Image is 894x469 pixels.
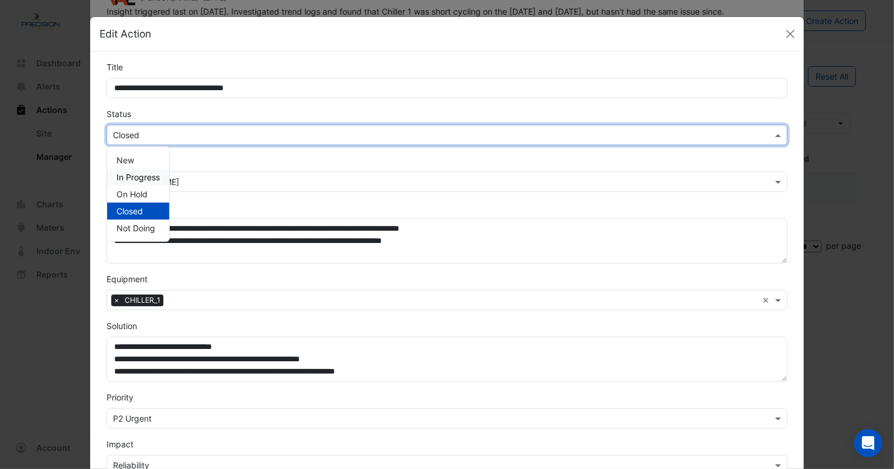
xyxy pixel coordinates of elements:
[782,25,799,43] button: Close
[111,295,122,306] span: ×
[854,429,882,457] div: Open Intercom Messenger
[117,155,134,165] span: New
[107,273,148,285] label: Equipment
[107,61,123,73] label: Title
[100,26,151,42] h5: Edit Action
[117,206,143,216] span: Closed
[107,320,137,332] label: Solution
[107,391,133,403] label: Priority
[122,295,163,306] span: CHILLER_1
[107,438,133,450] label: Impact
[107,146,170,242] ng-dropdown-panel: Options list
[117,223,155,233] span: Not Doing
[117,189,148,199] span: On Hold
[762,294,772,306] span: Clear
[117,172,160,182] span: In Progress
[107,108,131,120] label: Status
